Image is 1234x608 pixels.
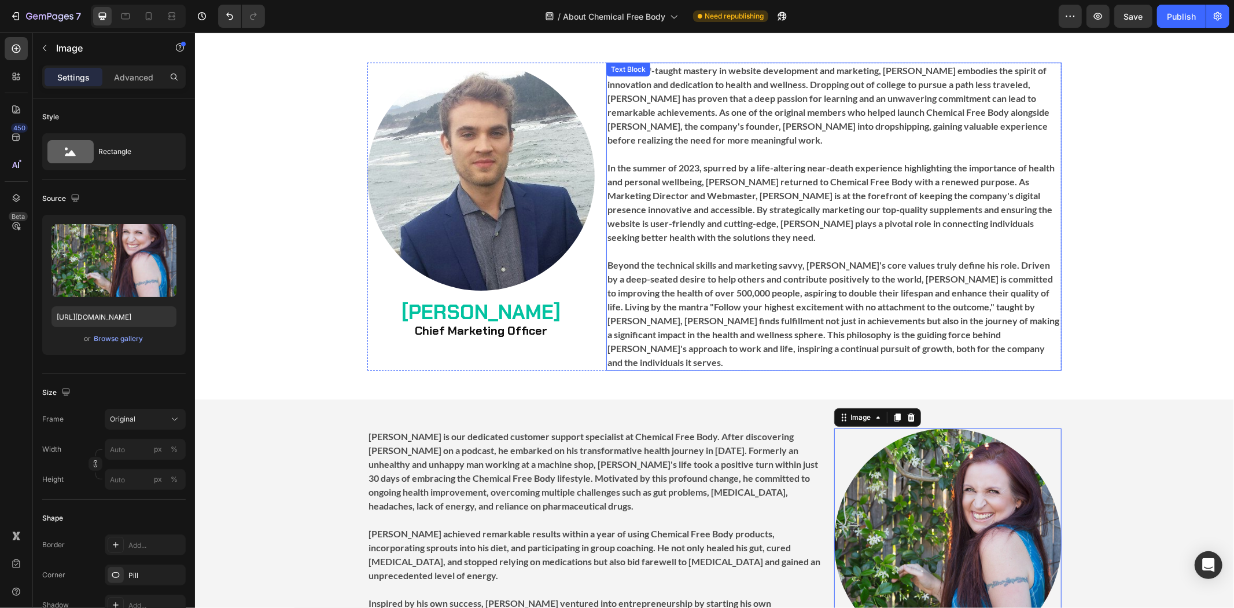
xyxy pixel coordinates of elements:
div: px [154,444,162,455]
button: Save [1114,5,1152,28]
label: Frame [42,414,64,424]
div: Publish [1167,10,1196,23]
span: / [558,10,561,23]
div: Open Intercom Messenger [1195,551,1222,579]
div: Rectangle [98,138,169,165]
button: % [151,442,165,456]
div: Shape [42,513,63,523]
div: % [171,474,178,485]
input: https://example.com/image.jpg [51,306,176,327]
div: Pill [128,570,183,581]
span: Save [1124,12,1143,21]
input: px% [105,469,186,490]
div: Add... [128,540,183,551]
label: Width [42,444,61,455]
button: Browse gallery [94,333,144,345]
div: Border [42,540,65,550]
p: 7 [76,9,81,23]
button: px [167,442,181,456]
div: % [171,444,178,455]
button: px [167,473,181,486]
div: Image [654,380,679,390]
strong: Beyond the technical skills and marketing savvy, [PERSON_NAME]'s core values truly define his rol... [412,227,864,335]
span: Original [110,414,135,424]
button: Original [105,409,186,430]
strong: Chief Marketing Officer [220,291,352,306]
img: preview-image [51,224,176,297]
div: Beta [9,212,28,221]
span: Need republishing [705,11,764,21]
p: Settings [57,71,90,83]
input: px% [105,439,186,460]
p: Advanced [114,71,153,83]
strong: [PERSON_NAME] is our dedicated customer support specialist at Chemical Free Body. After discoveri... [174,398,623,479]
div: Undo/Redo [218,5,265,28]
span: About Chemical Free Body [563,10,665,23]
button: 7 [5,5,86,28]
button: % [151,473,165,486]
div: Size [42,385,73,401]
span: or [84,332,91,346]
div: 450 [11,123,28,133]
div: Corner [42,570,65,580]
strong: With a self-taught mastery in website development and marketing, [PERSON_NAME] embodies the spiri... [412,32,854,113]
div: Style [42,112,59,122]
iframe: Design area [195,32,1234,608]
div: Source [42,191,82,207]
p: Image [56,41,154,55]
button: Publish [1157,5,1206,28]
strong: [PERSON_NAME] achieved remarkable results within a year of using Chemical Free Body products, inc... [174,496,625,548]
div: Text Block [414,32,453,42]
strong: In the summer of 2023, spurred by a life-altering near-death experience highlighting the importan... [412,130,860,210]
strong: Inspired by his own success, [PERSON_NAME] ventured into entrepreneurship by starting his own Mic... [174,565,611,604]
label: Height [42,474,64,485]
div: px [154,474,162,485]
strong: [PERSON_NAME] [207,266,366,293]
